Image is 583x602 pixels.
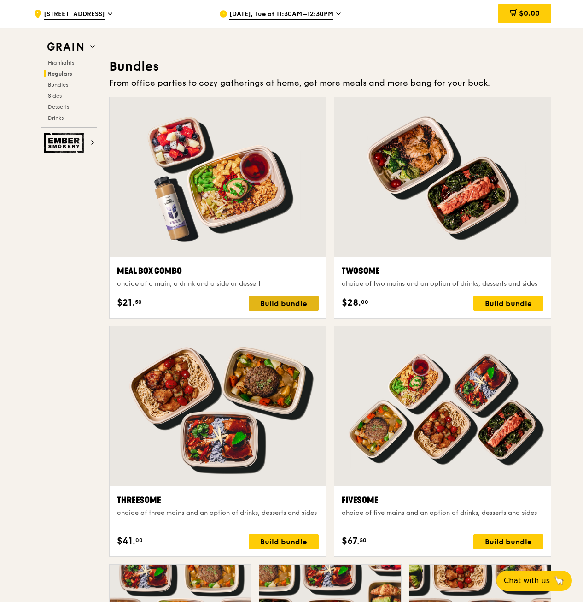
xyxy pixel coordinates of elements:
span: Chat with us [504,575,550,586]
div: choice of a main, a drink and a side or dessert [117,279,319,289]
span: $28. [342,296,361,310]
span: $41. [117,534,135,548]
div: Fivesome [342,494,543,507]
div: From office parties to cozy gatherings at home, get more meals and more bang for your buck. [109,77,551,89]
button: Chat with us🦙 [496,571,572,591]
span: $0.00 [519,9,540,18]
span: 00 [361,298,368,306]
div: Build bundle [473,534,543,549]
h3: Bundles [109,58,551,75]
div: choice of three mains and an option of drinks, desserts and sides [117,508,319,518]
div: choice of two mains and an option of drinks, desserts and sides [342,279,543,289]
span: $21. [117,296,135,310]
div: Meal Box Combo [117,265,319,277]
div: Build bundle [473,296,543,311]
span: Sides [48,93,62,99]
span: Bundles [48,82,68,88]
div: Build bundle [249,534,319,549]
span: 🦙 [554,575,565,586]
img: Ember Smokery web logo [44,133,87,153]
div: Twosome [342,265,543,277]
span: Regulars [48,71,72,77]
span: Highlights [48,59,74,66]
div: Build bundle [249,296,319,311]
span: Drinks [48,115,64,121]
span: [STREET_ADDRESS] [44,10,105,20]
span: [DATE], Tue at 11:30AM–12:30PM [229,10,333,20]
span: 50 [360,537,367,544]
img: Grain web logo [44,39,87,55]
div: choice of five mains and an option of drinks, desserts and sides [342,508,543,518]
span: Desserts [48,104,69,110]
span: 50 [135,298,142,306]
span: 00 [135,537,143,544]
span: $67. [342,534,360,548]
div: Threesome [117,494,319,507]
